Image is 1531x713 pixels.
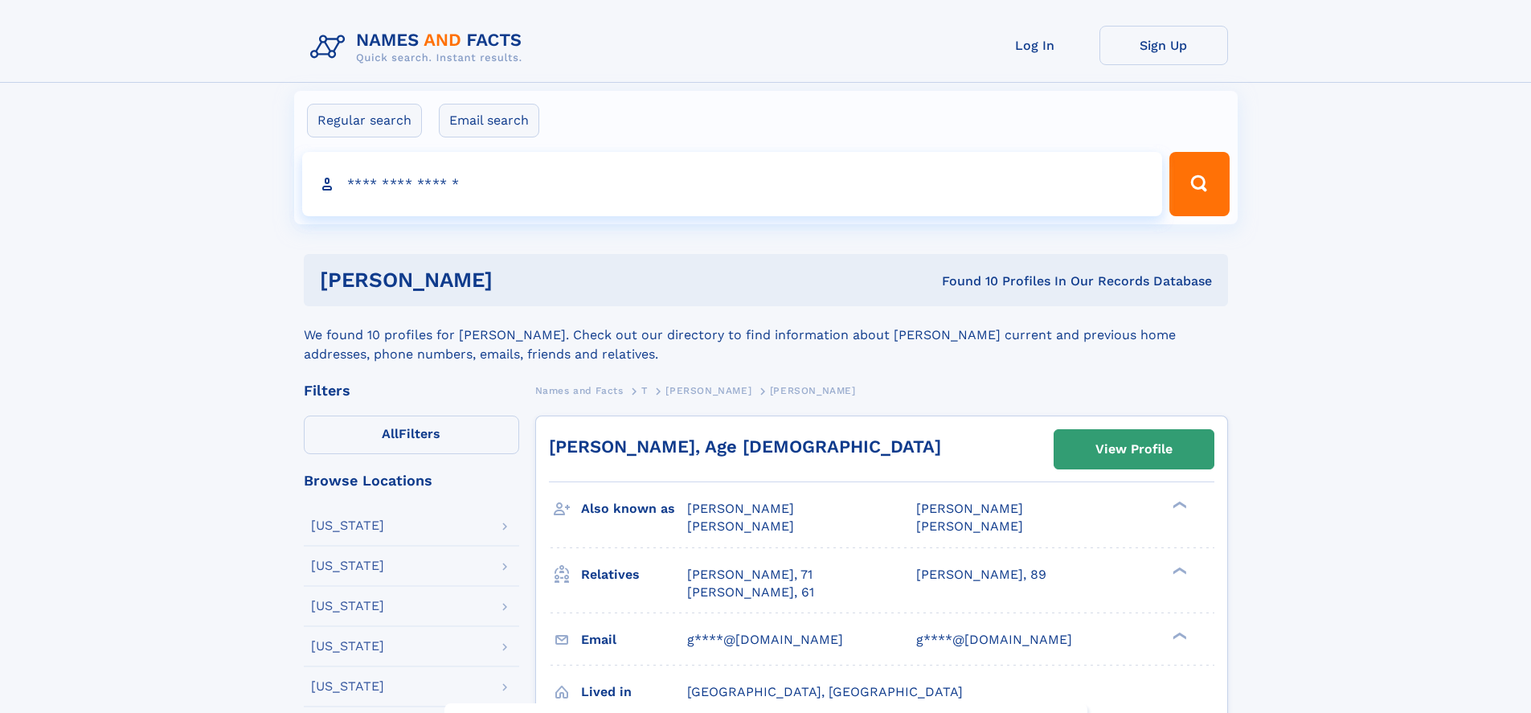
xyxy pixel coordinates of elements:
[304,383,519,398] div: Filters
[307,104,422,137] label: Regular search
[1169,565,1188,576] div: ❯
[1054,430,1214,469] a: View Profile
[581,561,687,588] h3: Relatives
[1169,500,1188,510] div: ❯
[916,566,1046,584] a: [PERSON_NAME], 89
[971,26,1099,65] a: Log In
[916,501,1023,516] span: [PERSON_NAME]
[641,380,648,400] a: T
[1169,152,1229,216] button: Search Button
[304,473,519,488] div: Browse Locations
[311,640,384,653] div: [US_STATE]
[581,495,687,522] h3: Also known as
[382,426,399,441] span: All
[311,559,384,572] div: [US_STATE]
[320,270,718,290] h1: [PERSON_NAME]
[687,584,814,601] a: [PERSON_NAME], 61
[549,436,941,457] a: [PERSON_NAME], Age [DEMOGRAPHIC_DATA]
[687,518,794,534] span: [PERSON_NAME]
[665,380,751,400] a: [PERSON_NAME]
[1169,630,1188,641] div: ❯
[311,519,384,532] div: [US_STATE]
[311,600,384,613] div: [US_STATE]
[916,518,1023,534] span: [PERSON_NAME]
[304,416,519,454] label: Filters
[687,684,963,699] span: [GEOGRAPHIC_DATA], [GEOGRAPHIC_DATA]
[535,380,624,400] a: Names and Facts
[770,385,856,396] span: [PERSON_NAME]
[311,680,384,693] div: [US_STATE]
[1095,431,1173,468] div: View Profile
[581,626,687,654] h3: Email
[1099,26,1228,65] a: Sign Up
[687,501,794,516] span: [PERSON_NAME]
[302,152,1163,216] input: search input
[439,104,539,137] label: Email search
[304,26,535,69] img: Logo Names and Facts
[641,385,648,396] span: T
[665,385,751,396] span: [PERSON_NAME]
[581,678,687,706] h3: Lived in
[304,306,1228,364] div: We found 10 profiles for [PERSON_NAME]. Check out our directory to find information about [PERSON...
[687,566,813,584] a: [PERSON_NAME], 71
[717,272,1212,290] div: Found 10 Profiles In Our Records Database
